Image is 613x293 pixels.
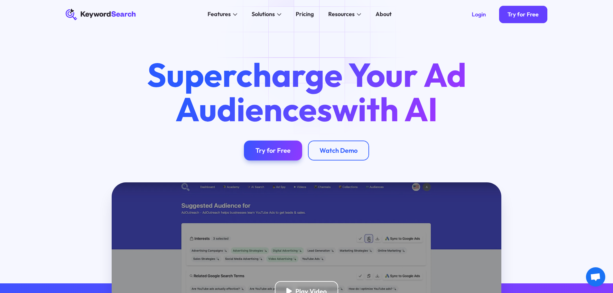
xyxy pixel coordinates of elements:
div: Resources [328,10,355,19]
a: Login [463,6,495,23]
div: Try for Free [507,11,539,18]
h1: Supercharge Your Ad Audiences [133,58,479,126]
div: About [376,10,392,19]
a: Try for Free [499,6,548,23]
div: Features [208,10,231,19]
div: Solutions [252,10,275,19]
a: About [371,9,396,20]
a: Open chat [586,267,605,287]
div: Login [472,11,486,18]
div: Pricing [296,10,314,19]
a: Try for Free [244,141,302,161]
span: with AI [332,88,438,130]
div: Try for Free [255,146,291,154]
div: Watch Demo [320,146,358,154]
a: Pricing [292,9,318,20]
